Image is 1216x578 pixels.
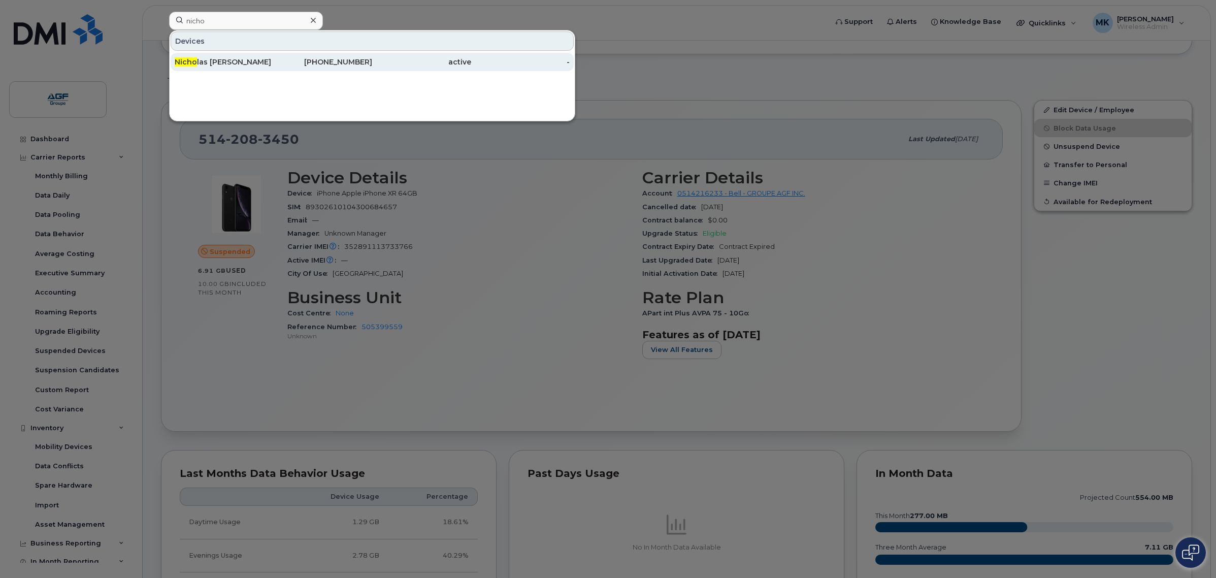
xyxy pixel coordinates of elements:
div: active [372,57,471,67]
div: las [PERSON_NAME] [175,57,274,67]
div: [PHONE_NUMBER] [274,57,373,67]
div: Devices [171,31,574,51]
img: Open chat [1182,544,1199,561]
div: - [471,57,570,67]
input: Find something... [169,12,323,30]
a: Nicholas [PERSON_NAME][PHONE_NUMBER]active- [171,53,574,71]
span: Nicho [175,57,197,67]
